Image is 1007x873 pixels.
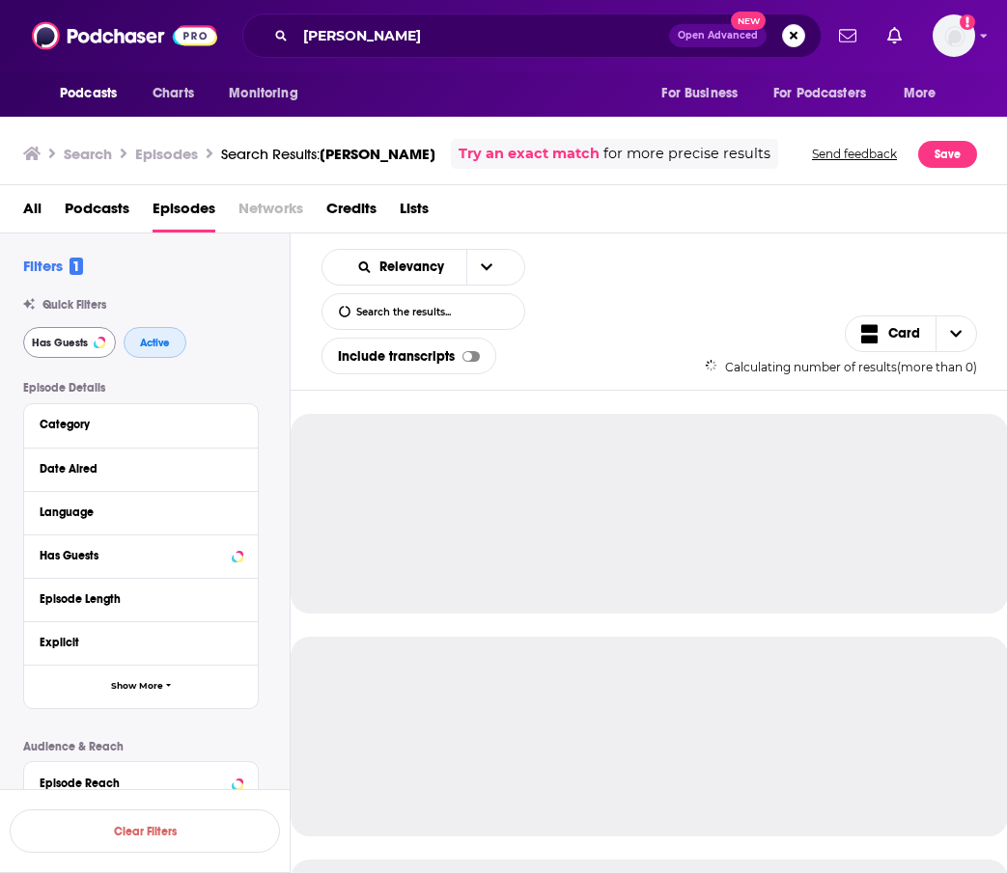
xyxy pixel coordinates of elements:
span: For Podcasters [773,80,866,107]
button: open menu [466,250,507,285]
button: open menu [890,75,961,112]
a: All [23,193,42,232]
a: Credits [326,193,377,232]
button: open menu [215,75,322,112]
button: Category [40,412,242,436]
div: Search Results: [221,145,435,163]
div: Category [40,418,230,431]
button: Save [918,141,977,168]
span: Monitoring [229,80,297,107]
a: Show notifications dropdown [831,19,864,52]
div: Episode Length [40,592,230,606]
span: Card [888,327,920,341]
button: Explicit [40,630,242,654]
button: Clear Filters [10,809,280,853]
p: Episode Details [23,381,259,395]
span: For Business [661,80,738,107]
a: Charts [140,75,206,112]
div: Language [40,505,230,519]
span: More [904,80,937,107]
a: Try an exact match [459,143,600,165]
div: Episode Reach [40,777,226,790]
svg: Add a profile image [960,14,975,30]
div: Date Aired [40,462,230,476]
button: Episode Reach [40,770,242,794]
span: Show More [111,681,163,692]
h3: Search [64,145,112,163]
button: Choose View [845,315,978,352]
h2: Filters [23,257,83,275]
img: User Profile [933,14,975,57]
button: Active [124,327,186,358]
p: Audience & Reach [23,740,259,753]
button: Episode Length [40,587,242,611]
div: Calculating number of results (more than 0) [705,360,978,374]
a: Lists [400,193,429,232]
input: Search podcasts, credits, & more... [295,20,669,51]
div: Search podcasts, credits, & more... [242,14,822,58]
div: Explicit [40,636,230,649]
a: Search Results:[PERSON_NAME] [221,145,435,163]
button: Language [40,500,242,524]
div: Include transcripts [322,338,496,374]
img: Podchaser - Follow, Share and Rate Podcasts [32,17,217,54]
button: Send feedback [806,139,903,169]
h2: Choose List sort [322,249,525,286]
span: Podcasts [60,80,117,107]
span: Charts [153,80,194,107]
a: Podcasts [65,193,129,232]
span: 1 [70,258,83,275]
span: New [731,12,766,30]
button: Show More [24,665,258,708]
button: open menu [340,260,466,274]
span: Has Guests [32,338,88,348]
span: Open Advanced [678,31,758,41]
button: open menu [648,75,762,112]
span: Quick Filters [42,298,106,312]
button: Date Aired [40,456,242,480]
button: Show profile menu [933,14,975,57]
button: Open AdvancedNew [669,24,767,47]
button: open menu [761,75,894,112]
a: Show notifications dropdown [880,19,909,52]
div: Has Guests [40,549,226,562]
span: for more precise results [603,143,770,165]
h3: Episodes [135,145,198,163]
span: Relevancy [379,260,451,274]
a: Episodes [153,193,215,232]
button: open menu [46,75,142,112]
span: Networks [238,193,303,232]
button: Has Guests [40,543,242,567]
button: Has Guests [23,327,116,358]
span: Logged in as shcarlos [933,14,975,57]
span: Active [140,338,170,348]
span: [PERSON_NAME] [320,145,435,163]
